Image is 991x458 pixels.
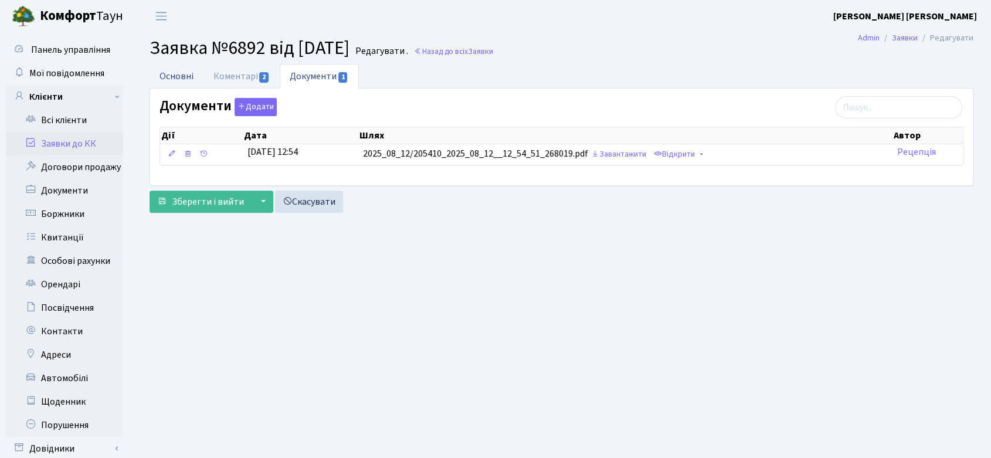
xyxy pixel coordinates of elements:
a: Квитанції [6,226,123,249]
b: Комфорт [40,6,96,25]
a: [PERSON_NAME] [PERSON_NAME] [833,9,977,23]
span: Зберегти і вийти [172,195,244,208]
a: Мої повідомлення [6,62,123,85]
span: 2 [259,72,269,83]
a: Боржники [6,202,123,226]
a: Клієнти [6,85,123,108]
a: Скасувати [275,191,343,213]
span: Панель управління [31,43,110,56]
nav: breadcrumb [840,26,991,50]
a: Щоденник [6,390,123,413]
input: Пошук... [835,96,962,118]
a: Панель управління [6,38,123,62]
span: Таун [40,6,123,26]
a: Додати [232,96,277,117]
a: Коментарі [203,64,280,89]
b: [PERSON_NAME] [PERSON_NAME] [833,10,977,23]
li: Редагувати [918,32,973,45]
label: Документи [159,98,277,116]
a: Основні [150,64,203,88]
span: 1 [338,72,348,83]
a: Документи [280,64,358,89]
button: Зберегти і вийти [150,191,252,213]
span: Заявки [468,46,493,57]
span: Мої повідомлення [29,67,104,80]
img: logo.png [12,5,35,28]
a: Завантажити [588,145,649,164]
th: Дії [160,127,243,144]
span: Заявка №6892 від [DATE] [150,35,349,62]
span: [DATE] 12:54 [247,145,298,158]
a: Адреси [6,343,123,367]
th: Шлях [358,127,892,144]
button: Переключити навігацію [147,6,176,26]
a: Заявки [892,32,918,44]
button: Документи [235,98,277,116]
a: Назад до всіхЗаявки [414,46,493,57]
a: Порушення [6,413,123,437]
a: Автомобілі [6,367,123,390]
a: Контакти [6,320,123,343]
td: 2025_08_12/205410_2025_08_12__12_54_51_268019.pdf [358,144,892,165]
th: Дата [243,127,358,144]
a: Всі клієнти [6,108,123,132]
a: Заявки до КК [6,132,123,155]
a: Рецепція [897,145,936,158]
th: Автор [892,127,963,144]
a: Орендарі [6,273,123,296]
a: Документи [6,179,123,202]
small: Редагувати . [353,46,408,57]
span: - [700,148,703,161]
a: Відкрити [651,145,698,164]
a: Договори продажу [6,155,123,179]
a: Особові рахунки [6,249,123,273]
a: Посвідчення [6,296,123,320]
a: Admin [858,32,880,44]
